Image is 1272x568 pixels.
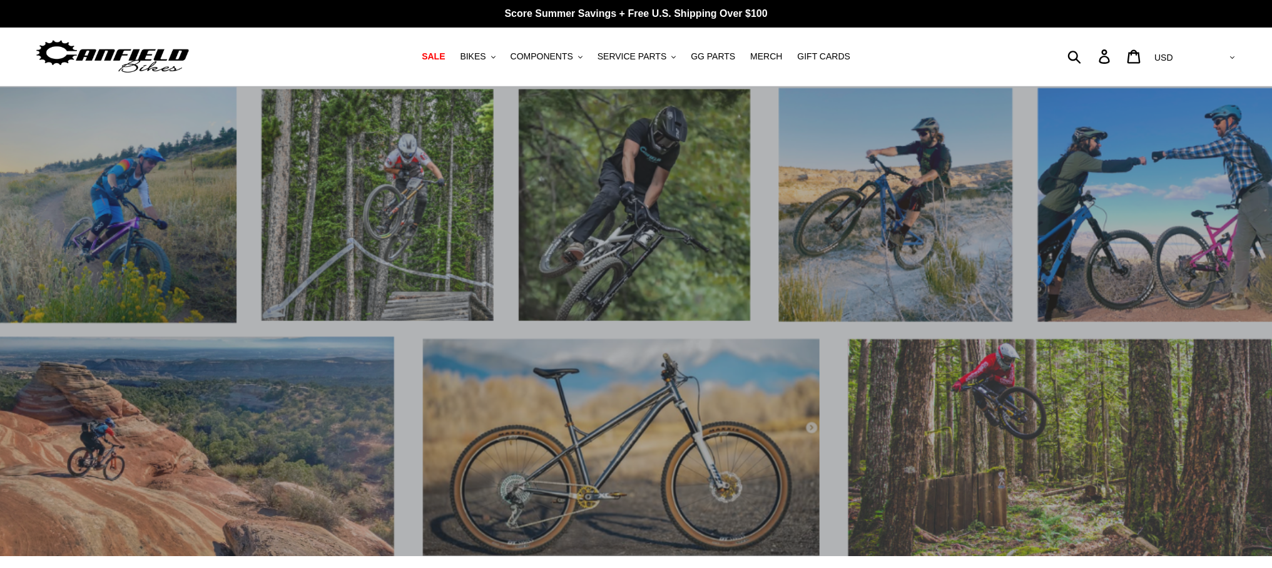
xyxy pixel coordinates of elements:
a: SALE [415,48,451,65]
a: GG PARTS [684,48,741,65]
span: GIFT CARDS [797,51,850,62]
span: GG PARTS [691,51,735,62]
span: BIKES [460,51,486,62]
span: MERCH [750,51,782,62]
span: COMPONENTS [511,51,573,62]
a: MERCH [744,48,788,65]
button: COMPONENTS [504,48,589,65]
img: Canfield Bikes [34,37,191,76]
button: BIKES [454,48,501,65]
input: Search [1074,43,1106,70]
span: SALE [422,51,445,62]
button: SERVICE PARTS [591,48,682,65]
a: GIFT CARDS [791,48,857,65]
span: SERVICE PARTS [598,51,666,62]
